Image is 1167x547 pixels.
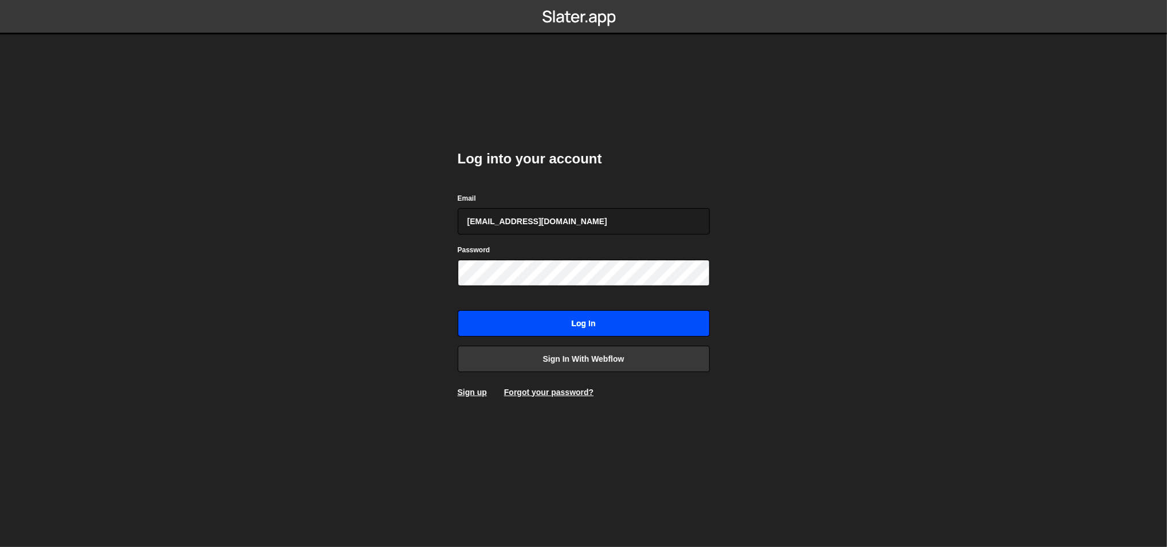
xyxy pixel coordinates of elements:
a: Sign in with Webflow [458,346,710,372]
label: Email [458,193,476,204]
a: Forgot your password? [504,388,594,397]
input: Log in [458,310,710,337]
a: Sign up [458,388,487,397]
label: Password [458,244,490,256]
h2: Log into your account [458,150,710,168]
